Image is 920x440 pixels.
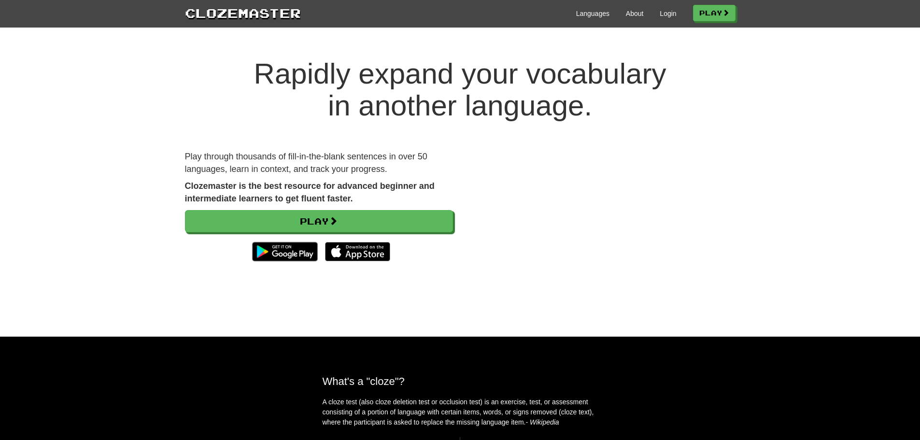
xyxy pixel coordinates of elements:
[323,397,598,427] p: A cloze test (also cloze deletion test or occlusion test) is an exercise, test, or assessment con...
[185,210,453,232] a: Play
[576,9,609,18] a: Languages
[185,181,435,203] strong: Clozemaster is the best resource for advanced beginner and intermediate learners to get fluent fa...
[325,242,390,261] img: Download_on_the_App_Store_Badge_US-UK_135x40-25178aeef6eb6b83b96f5f2d004eda3bffbb37122de64afbaef7...
[526,418,559,426] em: - Wikipedia
[247,237,322,266] img: Get it on Google Play
[185,151,453,175] p: Play through thousands of fill-in-the-blank sentences in over 50 languages, learn in context, and...
[626,9,644,18] a: About
[693,5,736,21] a: Play
[185,4,301,22] a: Clozemaster
[660,9,676,18] a: Login
[323,375,598,387] h2: What's a "cloze"?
